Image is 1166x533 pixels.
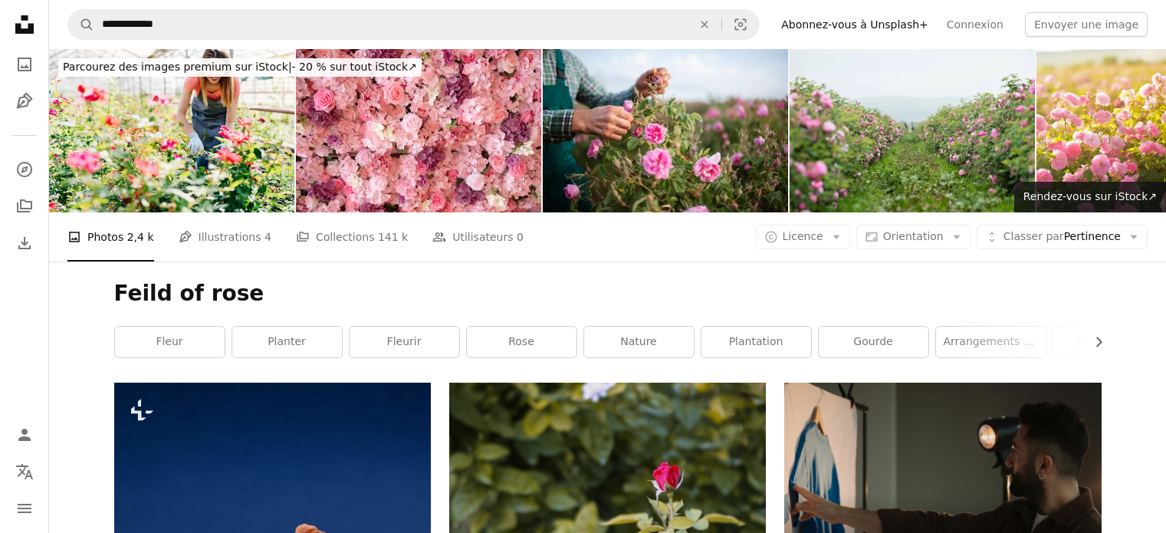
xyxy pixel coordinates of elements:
a: Sol agricole [1053,327,1163,357]
a: planter [232,327,342,357]
h1: Feild of rose [114,280,1102,308]
img: Plantes de taille rose jardinier professionnel [49,49,294,212]
button: Licence [756,225,850,249]
img: Récoltez la fleur de rose sur le terrain agricole. [543,49,788,212]
a: Utilisateurs 0 [432,212,524,262]
a: gourde [819,327,928,357]
a: Collections 141 k [296,212,408,262]
a: fleurir [350,327,459,357]
button: Langue [9,456,40,487]
span: Rendez-vous sur iStock ↗ [1023,190,1157,202]
a: Illustrations 4 [179,212,271,262]
a: rose [467,327,576,357]
button: Effacer [688,10,721,39]
span: Orientation [883,230,944,242]
a: Explorer [9,154,40,185]
a: Photos [9,49,40,80]
button: Menu [9,493,40,524]
a: fleur [115,327,225,357]
a: Collections [9,191,40,222]
a: Abonnez-vous à Unsplash+ [772,12,938,37]
span: Pertinence [1003,229,1121,245]
img: Close-up de mur de toile de fond de roses colorées. [296,49,541,212]
a: Historique de téléchargement [9,228,40,258]
button: Rechercher sur Unsplash [68,10,94,39]
span: 4 [264,229,271,245]
button: Classer parPertinence [977,225,1148,249]
a: Connexion [938,12,1013,37]
img: Champ de récolte avec des roses de choix pour les huiles essentielles. [790,49,1035,212]
a: Rendez-vous sur iStock↗ [1014,182,1166,212]
span: - 20 % sur tout iStock ↗ [63,61,417,73]
span: Parcourez des images premium sur iStock | [63,61,292,73]
a: plantation [701,327,811,357]
a: nature [584,327,694,357]
button: faire défiler la liste vers la droite [1085,327,1102,357]
a: Arrangements floraux [936,327,1046,357]
span: 141 k [378,229,408,245]
button: Recherche de visuels [722,10,759,39]
form: Rechercher des visuels sur tout le site [67,9,760,40]
button: Orientation [856,225,971,249]
a: Illustrations [9,86,40,117]
a: Parcourez des images premium sur iStock|- 20 % sur tout iStock↗ [49,49,431,86]
span: Licence [783,230,823,242]
span: 0 [517,229,524,245]
span: Classer par [1003,230,1064,242]
button: Envoyer une image [1025,12,1148,37]
a: Connexion / S’inscrire [9,419,40,450]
